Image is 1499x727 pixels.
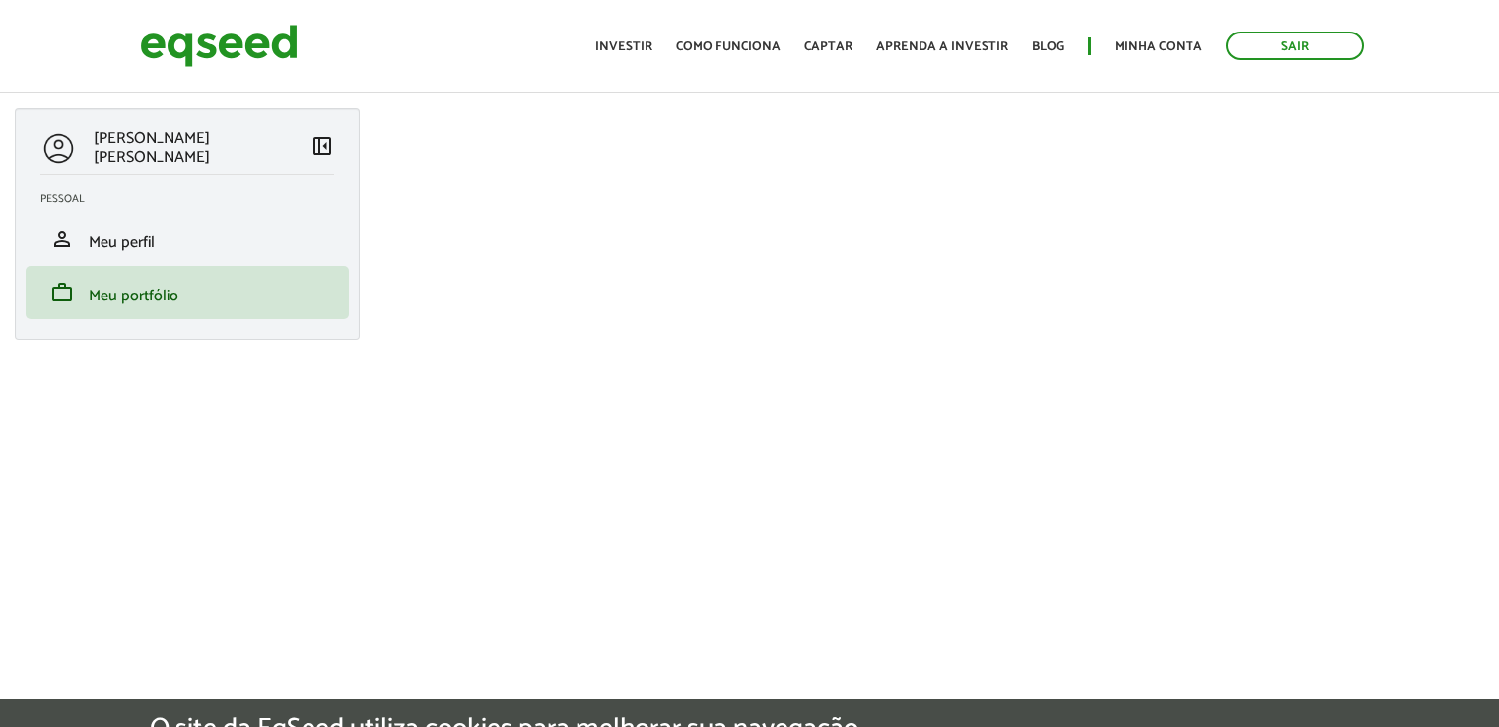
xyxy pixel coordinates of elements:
[1226,32,1364,60] a: Sair
[310,134,334,162] a: Colapsar menu
[89,283,178,309] span: Meu portfólio
[26,213,349,266] li: Meu perfil
[50,228,74,251] span: person
[40,228,334,251] a: personMeu perfil
[26,266,349,319] li: Meu portfólio
[89,230,155,256] span: Meu perfil
[595,40,652,53] a: Investir
[676,40,781,53] a: Como funciona
[140,20,298,72] img: EqSeed
[876,40,1008,53] a: Aprenda a investir
[94,129,310,166] p: [PERSON_NAME] [PERSON_NAME]
[1032,40,1064,53] a: Blog
[40,193,349,205] h2: Pessoal
[1115,40,1202,53] a: Minha conta
[40,281,334,304] a: workMeu portfólio
[50,281,74,304] span: work
[310,134,334,158] span: left_panel_close
[804,40,852,53] a: Captar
